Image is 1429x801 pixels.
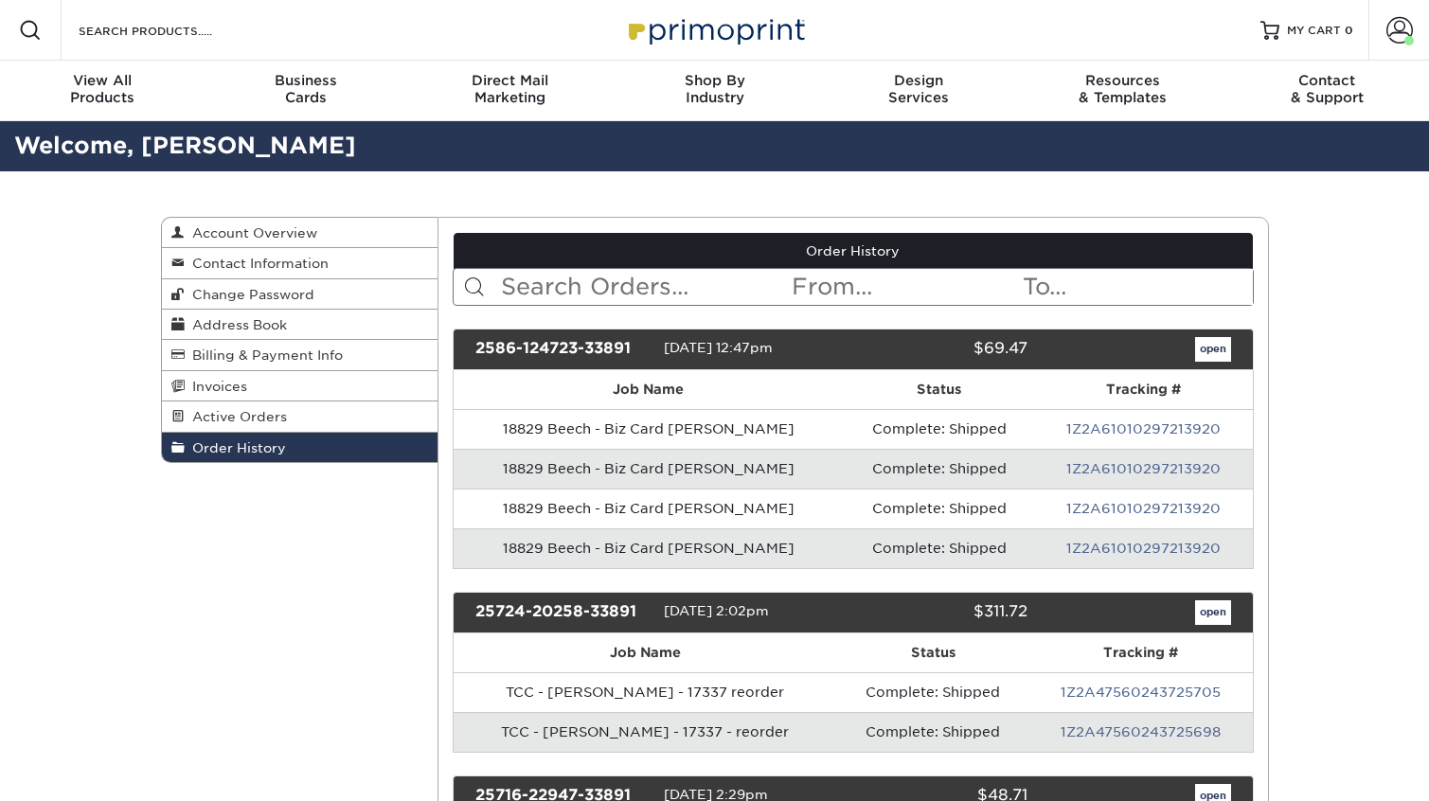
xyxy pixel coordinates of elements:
input: Search Orders... [499,269,790,305]
td: Complete: Shipped [843,528,1035,568]
span: Billing & Payment Info [185,347,343,363]
a: 1Z2A61010297213920 [1066,421,1221,436]
th: Tracking # [1035,370,1252,409]
a: 1Z2A61010297213920 [1066,501,1221,516]
span: Address Book [185,317,287,332]
td: Complete: Shipped [837,712,1028,752]
div: 2586-124723-33891 [461,337,664,362]
span: 0 [1345,24,1353,37]
span: Shop By [613,72,817,89]
td: Complete: Shipped [843,489,1035,528]
input: From... [790,269,1021,305]
td: TCC - [PERSON_NAME] - 17337 - reorder [454,712,837,752]
a: BusinessCards [205,61,409,121]
div: $69.47 [839,337,1042,362]
div: 25724-20258-33891 [461,600,664,625]
td: Complete: Shipped [843,449,1035,489]
div: Marketing [408,72,613,106]
a: Contact& Support [1224,61,1429,121]
a: Shop ByIndustry [613,61,817,121]
th: Tracking # [1028,633,1252,672]
span: Design [816,72,1021,89]
a: Resources& Templates [1021,61,1225,121]
td: Complete: Shipped [843,409,1035,449]
div: Services [816,72,1021,106]
span: MY CART [1287,23,1341,39]
div: Industry [613,72,817,106]
a: 1Z2A47560243725705 [1061,685,1221,700]
span: Contact Information [185,256,329,271]
a: open [1195,337,1231,362]
td: 18829 Beech - Biz Card [PERSON_NAME] [454,409,843,449]
a: Billing & Payment Info [162,340,438,370]
th: Job Name [454,370,843,409]
a: Account Overview [162,218,438,248]
a: Invoices [162,371,438,401]
td: 18829 Beech - Biz Card [PERSON_NAME] [454,528,843,568]
div: Cards [205,72,409,106]
a: Change Password [162,279,438,310]
span: [DATE] 12:47pm [664,340,773,355]
div: $311.72 [839,600,1042,625]
span: Business [205,72,409,89]
span: Active Orders [185,409,287,424]
span: Order History [185,440,286,455]
input: SEARCH PRODUCTS..... [77,19,261,42]
span: Change Password [185,287,314,302]
td: 18829 Beech - Biz Card [PERSON_NAME] [454,449,843,489]
a: Active Orders [162,401,438,432]
a: open [1195,600,1231,625]
input: To... [1021,269,1252,305]
a: 1Z2A61010297213920 [1066,461,1221,476]
td: 18829 Beech - Biz Card [PERSON_NAME] [454,489,843,528]
img: Primoprint [620,9,810,50]
th: Job Name [454,633,837,672]
a: Address Book [162,310,438,340]
span: Invoices [185,379,247,394]
a: Order History [454,233,1253,269]
a: 1Z2A47560243725698 [1061,724,1221,739]
th: Status [843,370,1035,409]
th: Status [837,633,1028,672]
span: Resources [1021,72,1225,89]
span: Account Overview [185,225,317,240]
span: Direct Mail [408,72,613,89]
td: Complete: Shipped [837,672,1028,712]
a: Direct MailMarketing [408,61,613,121]
a: 1Z2A61010297213920 [1066,541,1221,556]
a: Contact Information [162,248,438,278]
a: DesignServices [816,61,1021,121]
div: & Templates [1021,72,1225,106]
div: & Support [1224,72,1429,106]
td: TCC - [PERSON_NAME] - 17337 reorder [454,672,837,712]
a: Order History [162,433,438,462]
span: Contact [1224,72,1429,89]
span: [DATE] 2:02pm [664,603,769,618]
